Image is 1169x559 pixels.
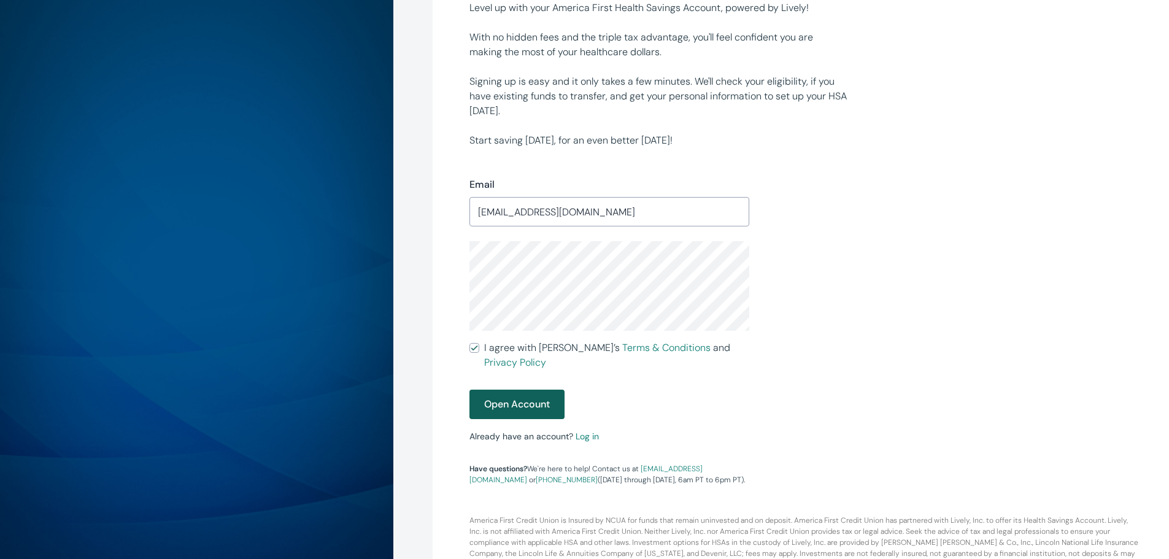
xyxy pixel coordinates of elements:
[536,475,598,485] a: [PHONE_NUMBER]
[469,1,847,15] p: Level up with your America First Health Savings Account, powered by Lively!
[484,356,546,369] a: Privacy Policy
[469,463,749,485] p: We're here to help! Contact us at or ([DATE] through [DATE], 6am PT to 6pm PT).
[469,431,599,442] small: Already have an account?
[469,30,847,60] p: With no hidden fees and the triple tax advantage, you'll feel confident you are making the most o...
[469,177,495,192] label: Email
[469,74,847,118] p: Signing up is easy and it only takes a few minutes. We'll check your eligibility, if you have exi...
[469,464,527,474] strong: Have questions?
[469,133,847,148] p: Start saving [DATE], for an even better [DATE]!
[484,341,749,370] span: I agree with [PERSON_NAME]’s and
[576,431,599,442] a: Log in
[622,341,711,354] a: Terms & Conditions
[469,390,565,419] button: Open Account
